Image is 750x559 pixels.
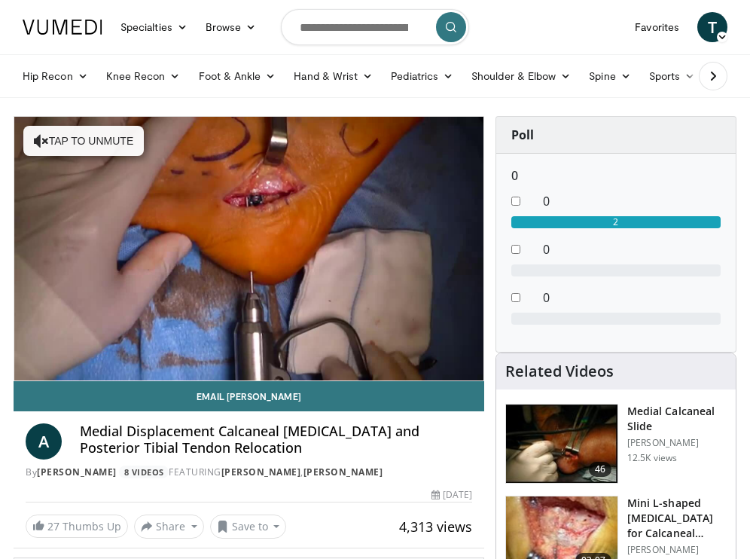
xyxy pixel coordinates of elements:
a: Knee Recon [97,61,190,91]
dd: 0 [532,289,732,307]
span: 4,313 views [399,518,472,536]
h4: Medial Displacement Calcaneal [MEDICAL_DATA] and Posterior Tibial Tendon Relocation [80,423,472,456]
a: T [697,12,727,42]
p: [PERSON_NAME] [627,544,727,556]
a: Favorites [626,12,688,42]
a: Browse [197,12,266,42]
a: Foot & Ankle [190,61,285,91]
a: Email [PERSON_NAME] [14,381,484,411]
img: 1227497_3.png.150x105_q85_crop-smart_upscale.jpg [506,405,617,483]
a: 8 Videos [119,466,169,478]
a: Pediatrics [382,61,462,91]
dd: 0 [532,240,732,258]
button: Save to [210,515,287,539]
button: Share [134,515,204,539]
a: 27 Thumbs Up [26,515,128,538]
a: A [26,423,62,460]
p: 12.5K views [627,452,677,464]
a: [PERSON_NAME] [37,466,117,478]
a: [PERSON_NAME] [303,466,383,478]
p: [PERSON_NAME] [627,437,727,449]
a: Shoulder & Elbow [462,61,580,91]
dd: 0 [532,192,732,210]
button: Tap to unmute [23,126,144,156]
div: By FEATURING , [26,466,472,479]
span: 27 [47,519,59,533]
video-js: Video Player [14,117,483,380]
span: 46 [589,462,611,477]
a: Hand & Wrist [285,61,382,91]
a: Spine [580,61,639,91]
a: [PERSON_NAME] [221,466,301,478]
input: Search topics, interventions [281,9,469,45]
a: 46 Medial Calcaneal Slide [PERSON_NAME] 12.5K views [505,404,727,484]
div: [DATE] [431,488,472,502]
strong: Poll [511,127,534,143]
h6: 0 [511,169,721,183]
h3: Mini L-shaped [MEDICAL_DATA] for Calcaneal [MEDICAL_DATA] [627,496,727,541]
h4: Related Videos [505,362,614,380]
a: Specialties [111,12,197,42]
a: Hip Recon [14,61,97,91]
div: 2 [511,216,721,228]
img: VuMedi Logo [23,20,102,35]
h3: Medial Calcaneal Slide [627,404,727,434]
a: Sports [640,61,705,91]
